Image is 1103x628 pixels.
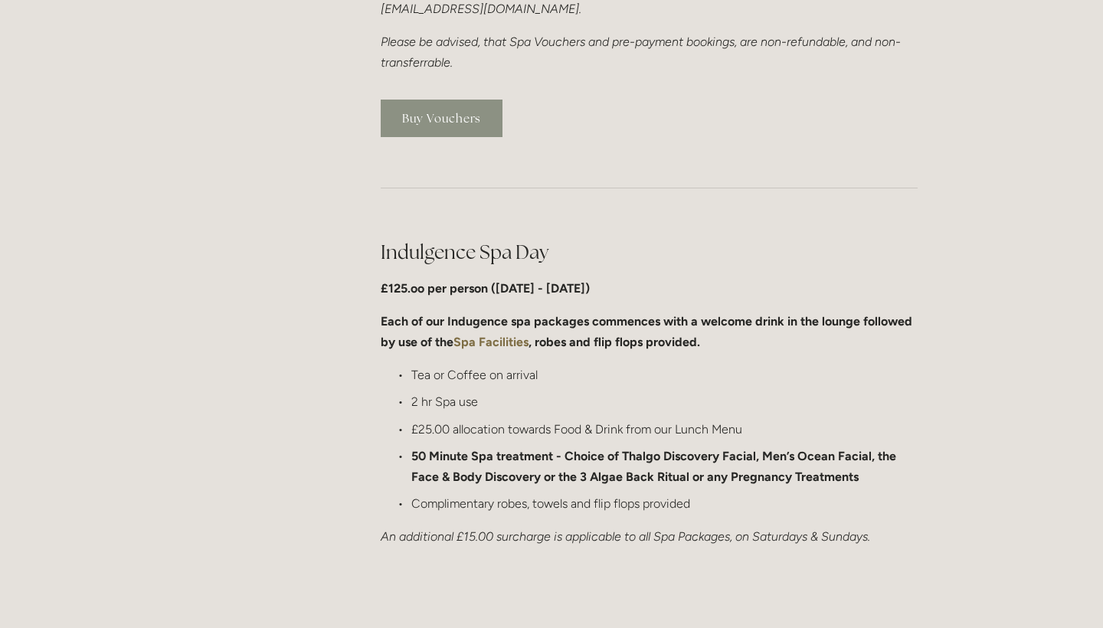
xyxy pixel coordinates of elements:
p: Complimentary robes, towels and flip flops provided [411,493,918,514]
a: Buy Vouchers [381,100,502,137]
p: Tea or Coffee on arrival [411,365,918,385]
h2: Indulgence Spa Day [381,239,918,266]
strong: , robes and flip flops provided. [529,335,700,349]
strong: £125.oo per person ([DATE] - [DATE]) [381,281,590,296]
a: Spa Facilities [453,335,529,349]
em: Please be advised, that Spa Vouchers and pre-payment bookings, are non-refundable, and non-transf... [381,34,901,70]
strong: 50 Minute Spa treatment - Choice of Thalgo Discovery Facial, Men’s Ocean Facial, the Face & Body ... [411,449,899,484]
em: An additional £15.00 surcharge is applicable to all Spa Packages, on Saturdays & Sundays. [381,529,870,544]
p: £25.00 allocation towards Food & Drink from our Lunch Menu [411,419,918,440]
strong: Each of our Indugence spa packages commences with a welcome drink in the lounge followed by use o... [381,314,915,349]
p: 2 hr Spa use [411,391,918,412]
